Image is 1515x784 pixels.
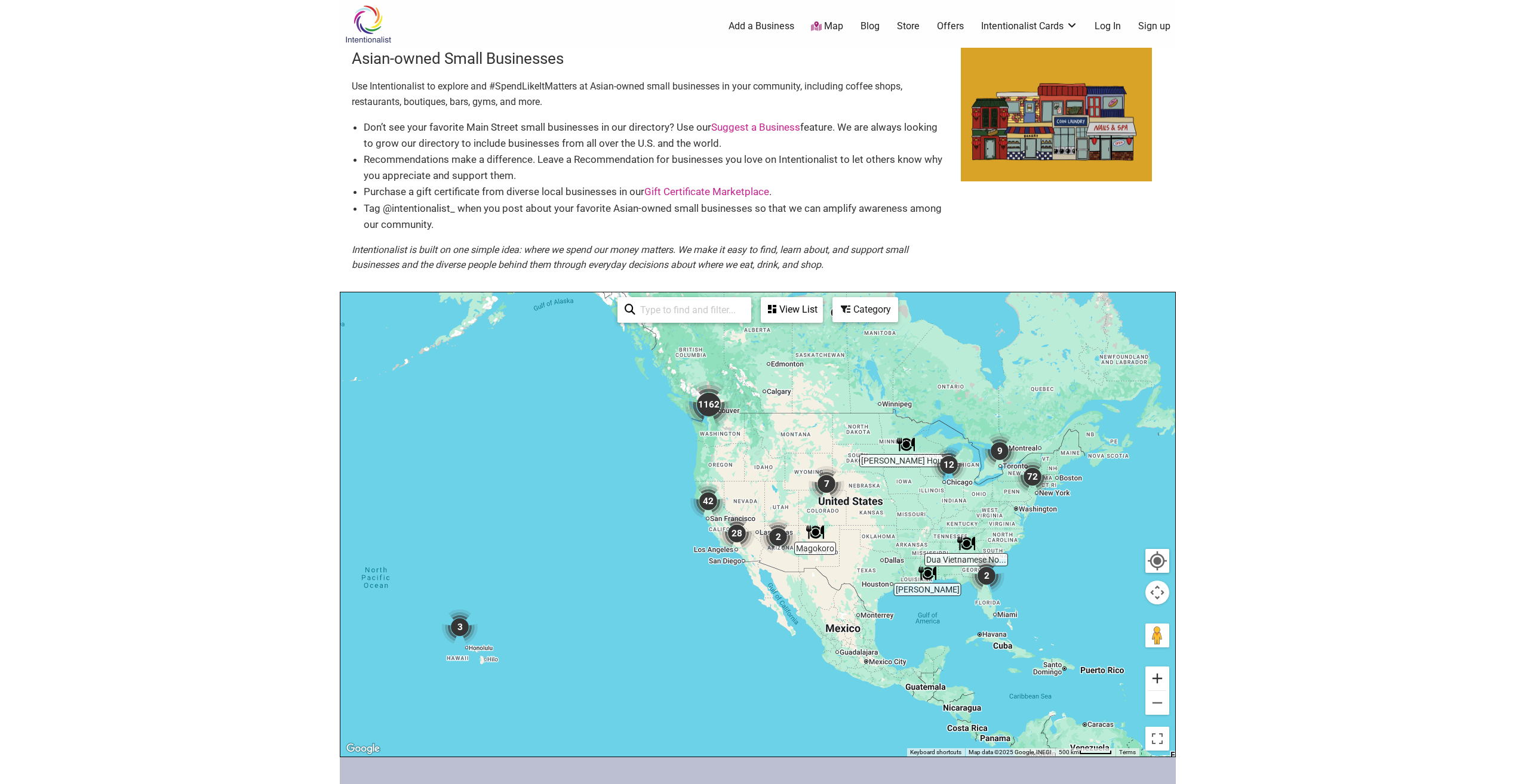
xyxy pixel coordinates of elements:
a: Suggest a Business [711,121,800,133]
a: Blog [861,20,880,33]
em: Intentionalist is built on one simple idea: where we spend our money matters. We make it easy to ... [352,244,908,271]
img: Google [343,741,383,757]
div: 3 [437,604,483,650]
a: Open this area in Google Maps (opens a new window) [343,741,383,757]
div: Magokoro [801,518,829,546]
button: Your Location [1145,549,1169,573]
div: Morrow's [914,560,941,587]
a: Log In [1095,20,1121,33]
a: Gift Certificate Marketplace [644,186,769,197]
button: Keyboard shortcuts [910,748,961,757]
div: 2 [964,553,1009,598]
img: AAPIHM_square-min-scaled.jpg [961,48,1152,181]
button: Map camera controls [1145,581,1169,604]
div: 2 [755,514,801,560]
li: Purchase a gift certificate from diverse local businesses in our . [364,184,949,200]
p: Use Intentionalist to explore and #SpendLikeItMatters at Asian-owned small businesses in your com... [352,79,949,109]
div: Type to search and filter [617,297,751,323]
a: Store [897,20,920,33]
button: Zoom out [1145,691,1169,715]
div: Filter by category [832,297,898,322]
div: Dua Vietnamese Noodle Soup [952,530,980,557]
li: Tag @intentionalist_ when you post about your favorite Asian-owned small businesses so that we ca... [364,200,949,233]
span: 500 km [1059,749,1079,755]
button: Drag Pegman onto the map to open Street View [1145,624,1169,647]
div: 12 [926,442,972,487]
button: Zoom in [1145,666,1169,690]
div: 9 [977,428,1022,474]
div: 7 [804,461,849,507]
div: 1162 [680,376,737,433]
a: Add a Business [729,20,794,33]
button: Map Scale: 500 km per 51 pixels [1055,748,1115,757]
a: Intentionalist Cards [981,20,1078,33]
a: Terms (opens in new tab) [1119,749,1136,755]
a: Offers [937,20,964,33]
input: Type to find and filter... [635,298,744,322]
span: Map data ©2025 Google, INEGI [969,749,1052,755]
button: Toggle fullscreen view [1145,726,1170,751]
img: Intentionalist [340,5,397,44]
a: Sign up [1138,20,1170,33]
div: Category [834,298,897,321]
div: See a list of the visible businesses [761,297,823,323]
a: Map [811,20,843,33]
div: Kimchi Tofu House [892,431,920,458]
li: Don’t see your favorite Main Street small businesses in our directory? Use our feature. We are al... [364,119,949,152]
li: Recommendations make a difference. Leave a Recommendation for businesses you love on Intentionali... [364,152,949,184]
div: 72 [1010,454,1055,499]
div: 42 [686,479,731,524]
div: View List [762,298,822,321]
h3: Asian-owned Small Businesses [352,48,949,69]
div: 28 [714,511,760,556]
